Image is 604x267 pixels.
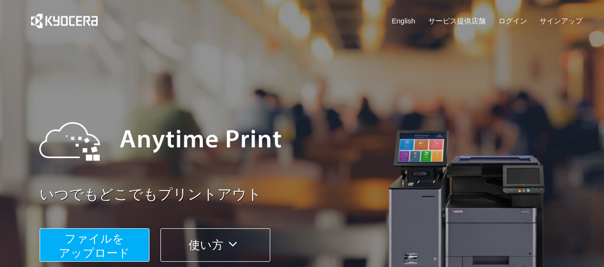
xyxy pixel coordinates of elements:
button: 使い方 [160,228,270,262]
a: サービス提供店舗 [428,16,486,26]
a: サインアップ [540,16,583,26]
a: いつでもどこでもプリントアウト [40,184,589,205]
a: English [392,16,415,26]
span: ファイルを ​​アップロード [59,232,130,259]
a: ログイン [498,16,527,26]
button: ファイルを​​アップロード [40,228,149,262]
